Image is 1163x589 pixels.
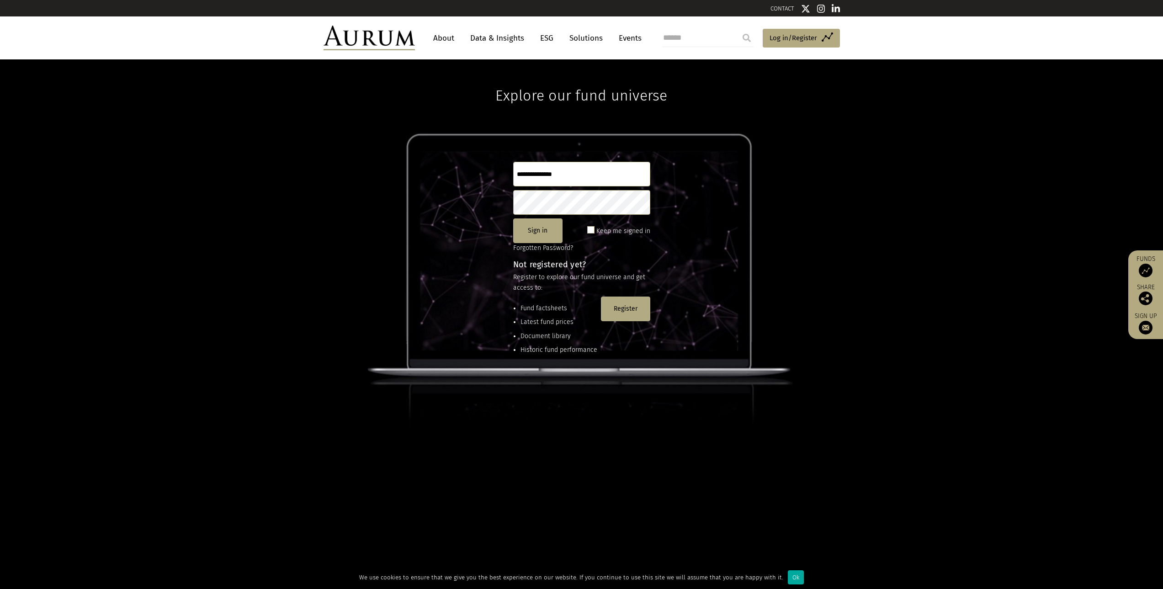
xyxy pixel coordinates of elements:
[466,30,529,47] a: Data & Insights
[788,570,804,584] div: Ok
[1133,284,1158,305] div: Share
[1139,292,1152,305] img: Share this post
[1139,321,1152,334] img: Sign up to our newsletter
[738,29,756,47] input: Submit
[495,59,667,104] h1: Explore our fund universe
[536,30,558,47] a: ESG
[801,4,810,13] img: Twitter icon
[1139,264,1152,277] img: Access Funds
[1133,312,1158,334] a: Sign up
[520,317,597,327] li: Latest fund prices
[817,4,825,13] img: Instagram icon
[520,303,597,313] li: Fund factsheets
[513,244,573,252] a: Forgotten Password?
[565,30,607,47] a: Solutions
[601,297,650,321] button: Register
[429,30,459,47] a: About
[614,30,642,47] a: Events
[596,226,650,237] label: Keep me signed in
[770,5,794,12] a: CONTACT
[832,4,840,13] img: Linkedin icon
[763,29,840,48] a: Log in/Register
[513,260,650,269] h4: Not registered yet?
[770,32,817,43] span: Log in/Register
[520,331,597,341] li: Document library
[324,26,415,50] img: Aurum
[520,345,597,355] li: Historic fund performance
[513,272,650,293] p: Register to explore our fund universe and get access to:
[513,218,563,243] button: Sign in
[1133,255,1158,277] a: Funds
